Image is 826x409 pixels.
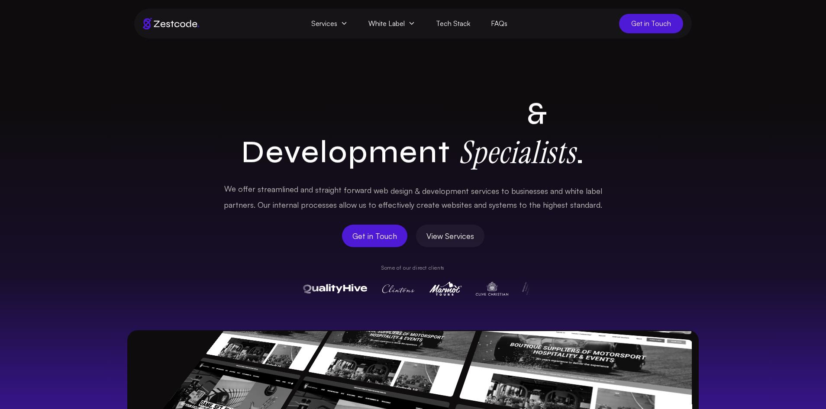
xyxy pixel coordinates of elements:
img: Brand logo of zestcode digital [143,18,199,29]
span: web [374,183,388,197]
span: to [368,198,376,212]
span: Services [301,14,358,33]
span: & [415,184,420,198]
a: Tech Stack [426,14,481,33]
span: white [565,184,584,198]
span: websites [442,198,472,212]
span: and [300,182,313,196]
span: View Services [426,230,474,242]
span: . [458,134,585,172]
span: partners. [224,198,255,212]
span: services [471,184,499,198]
span: highest [543,198,568,212]
span: effectively [378,198,414,212]
span: & [527,95,548,132]
span: label [586,184,602,198]
span: development [422,184,469,198]
img: QualityHive [303,282,367,296]
span: to [501,184,509,198]
span: design [390,184,413,197]
span: to [519,198,527,212]
span: and [474,198,487,212]
span: systems [489,198,517,212]
span: streamlined [258,182,298,196]
span: standard. [570,198,602,212]
span: businesses [511,184,548,198]
span: processes [301,198,337,212]
span: Get in Touch [352,230,397,242]
img: Quality Hive UI [469,302,692,400]
a: View Services [416,225,484,247]
a: Get in Touch [619,14,683,33]
span: us [359,198,366,212]
img: BAM Motorsports [206,306,339,371]
span: offer [238,182,255,196]
span: allow [339,198,357,212]
span: forward [344,183,371,197]
span: and [550,184,563,198]
img: Pulse [522,282,554,296]
p: Some of our direct clients [296,264,530,271]
span: internal [273,198,299,212]
img: Clintons Cards [381,282,416,296]
span: Our [258,198,271,212]
span: the [529,198,541,212]
span: create [416,198,439,212]
img: Clive Christian [476,282,508,296]
span: White Label [358,14,426,33]
a: FAQs [481,14,518,33]
span: We [224,181,236,195]
img: Marmot Tours [429,282,462,296]
a: Get in Touch [342,225,407,247]
span: Development [241,134,451,171]
strong: Specialists [458,132,576,173]
span: straight [315,183,342,196]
